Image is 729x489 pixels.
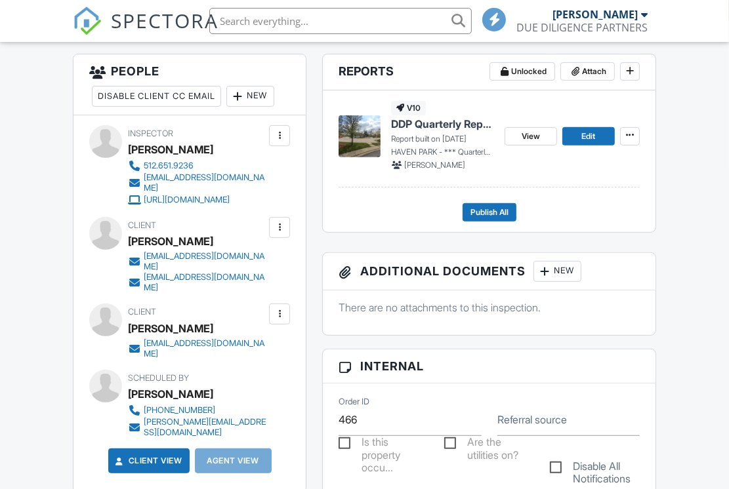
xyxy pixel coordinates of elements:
a: [PHONE_NUMBER] [128,404,266,417]
a: [EMAIL_ADDRESS][DOMAIN_NAME] [128,338,266,359]
span: Client [128,220,156,230]
img: The Best Home Inspection Software - Spectora [73,7,102,35]
div: [EMAIL_ADDRESS][DOMAIN_NAME] [144,172,266,193]
a: [EMAIL_ADDRESS][DOMAIN_NAME] [128,172,266,193]
label: Order ID [339,396,369,408]
div: 512.651.9236 [144,161,194,171]
a: [EMAIL_ADDRESS][DOMAIN_NAME] [128,272,266,293]
span: SPECTORA [111,7,219,34]
span: Inspector [128,128,173,138]
span: Client [128,307,156,317]
div: New [533,261,581,282]
div: [EMAIL_ADDRESS][DOMAIN_NAME] [144,251,266,272]
div: [PERSON_NAME] [128,319,213,338]
a: [URL][DOMAIN_NAME] [128,193,266,206]
span: Scheduled By [128,373,189,383]
div: New [226,86,274,107]
p: There are no attachments to this inspection. [339,300,639,315]
div: [PERSON_NAME] [552,8,638,21]
label: Are the utilities on? [444,436,534,452]
div: [PERSON_NAME] [128,231,213,251]
a: [PERSON_NAME][EMAIL_ADDRESS][DOMAIN_NAME] [128,417,266,438]
div: [EMAIL_ADDRESS][DOMAIN_NAME] [144,338,266,359]
div: DUE DILIGENCE PARTNERS [516,21,648,34]
div: Disable Client CC Email [92,86,221,107]
div: [EMAIL_ADDRESS][DOMAIN_NAME] [144,272,266,293]
h3: People [73,54,306,115]
input: Search everything... [209,8,472,34]
label: Referral source [497,412,568,427]
label: Disable All Notifications [550,460,640,477]
h3: Internal [323,349,655,383]
a: Client View [113,454,182,467]
a: SPECTORA [73,18,219,45]
h3: Additional Documents [323,253,655,290]
label: Is this property occupied? [339,436,428,452]
a: [EMAIL_ADDRESS][DOMAIN_NAME] [128,251,266,272]
div: [PERSON_NAME] [128,140,213,159]
div: [URL][DOMAIN_NAME] [144,195,230,205]
div: [PERSON_NAME] [128,384,213,404]
a: 512.651.9236 [128,159,266,172]
div: [PHONE_NUMBER] [144,405,215,416]
div: [PERSON_NAME][EMAIL_ADDRESS][DOMAIN_NAME] [144,417,266,438]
